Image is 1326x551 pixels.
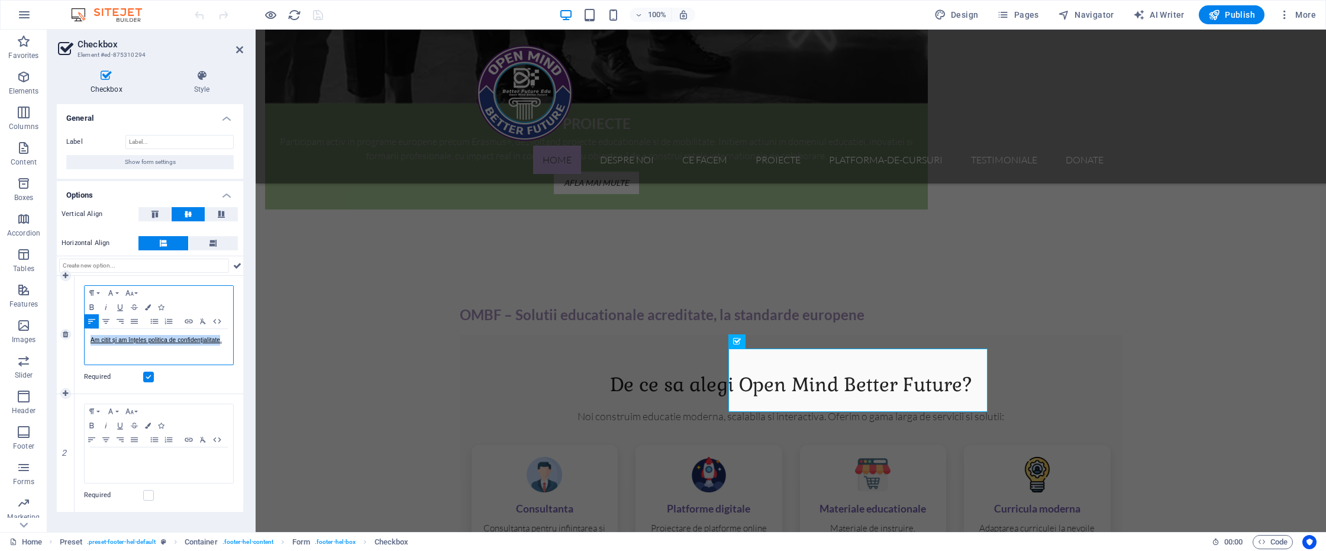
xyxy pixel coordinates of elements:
[99,300,113,314] button: Italic (⌘I)
[99,314,113,328] button: Align Center
[147,314,162,328] button: Unordered List
[127,418,141,433] button: Strikethrough
[196,314,210,328] button: Clear Formatting
[1224,535,1243,549] span: 00 00
[122,286,141,300] button: Font Size
[127,433,141,447] button: Align Justify
[104,286,122,300] button: Font Family
[1058,9,1114,21] span: Navigator
[934,9,979,21] span: Design
[7,228,40,238] p: Accordion
[113,418,127,433] button: Underline (⌘U)
[9,122,38,131] p: Columns
[263,8,278,22] button: Click here to leave preview mode and continue editing
[113,300,127,314] button: Underline (⌘U)
[1233,537,1234,546] span: :
[62,236,138,250] label: Horizontal Align
[182,433,196,447] button: Insert Link
[99,418,113,433] button: Italic (⌘I)
[15,370,33,380] p: Slider
[1279,9,1316,21] span: More
[647,8,666,22] h6: 100%
[85,300,99,314] button: Bold (⌘B)
[678,9,689,20] i: On resize automatically adjust zoom level to fit chosen device.
[1053,5,1119,24] button: Navigator
[1253,535,1293,549] button: Code
[78,39,243,50] h2: Checkbox
[13,264,34,273] p: Tables
[85,418,99,433] button: Bold (⌘B)
[930,5,983,24] button: Design
[85,314,99,328] button: Align Left
[161,539,166,545] i: This element is a customizable preset
[1258,535,1288,549] span: Code
[287,8,301,22] button: reload
[1133,9,1185,21] span: AI Writer
[147,433,162,447] button: Unordered List
[113,433,127,447] button: Align Right
[162,314,176,328] button: Ordered List
[66,155,234,169] button: Show form settings
[1302,535,1317,549] button: Usercentrics
[1199,5,1264,24] button: Publish
[78,50,220,60] h3: Element #ed-875310294
[57,104,243,125] h4: General
[87,535,156,549] span: . preset-footer-hel-default
[127,300,141,314] button: Strikethrough
[1274,5,1321,24] button: More
[84,370,143,384] label: Required
[68,8,157,22] img: Editor Logo
[12,335,36,344] p: Images
[91,337,222,343] a: Am citit și am înțeles politica de confidențialitate.
[14,193,34,202] p: Boxes
[162,433,176,447] button: Ordered List
[13,442,34,451] p: Footer
[99,433,113,447] button: Align Center
[292,535,310,549] span: Click to select. Double-click to edit
[288,8,301,22] i: Reload page
[60,535,409,549] nav: breadcrumb
[315,535,356,549] span: . footer-hel-box
[84,488,143,502] label: Required
[62,207,138,221] label: Vertical Align
[9,299,38,309] p: Features
[12,406,36,415] p: Header
[66,135,125,149] label: Label
[9,535,42,549] a: Click to cancel selection. Double-click to open Pages
[125,155,176,169] span: Show form settings
[60,535,83,549] span: Click to select. Double-click to edit
[222,535,274,549] span: . footer-hel-content
[141,300,154,314] button: Colors
[997,9,1038,21] span: Pages
[85,286,104,300] button: Paragraph Format
[7,513,40,522] p: Marketing
[182,314,196,328] button: Insert Link
[11,157,37,167] p: Content
[1128,5,1189,24] button: AI Writer
[930,5,983,24] div: Design (Ctrl+Alt+Y)
[154,300,167,314] button: Icons
[160,70,243,95] h4: Style
[375,535,409,549] span: Click to select. Double-click to edit
[125,135,234,149] input: Label...
[630,8,672,22] button: 100%
[127,314,141,328] button: Align Justify
[9,86,39,96] p: Elements
[1208,9,1255,21] span: Publish
[113,314,127,328] button: Align Right
[56,448,73,457] em: 2
[57,181,243,202] h4: Options
[122,404,141,418] button: Font Size
[196,433,210,447] button: Clear Formatting
[59,259,229,273] input: Create new option...
[154,418,167,433] button: Icons
[85,404,104,418] button: Paragraph Format
[992,5,1043,24] button: Pages
[1212,535,1243,549] h6: Session time
[85,433,99,447] button: Align Left
[8,51,38,60] p: Favorites
[104,404,122,418] button: Font Family
[210,433,224,447] button: HTML
[57,70,160,95] h4: Checkbox
[13,477,34,486] p: Forms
